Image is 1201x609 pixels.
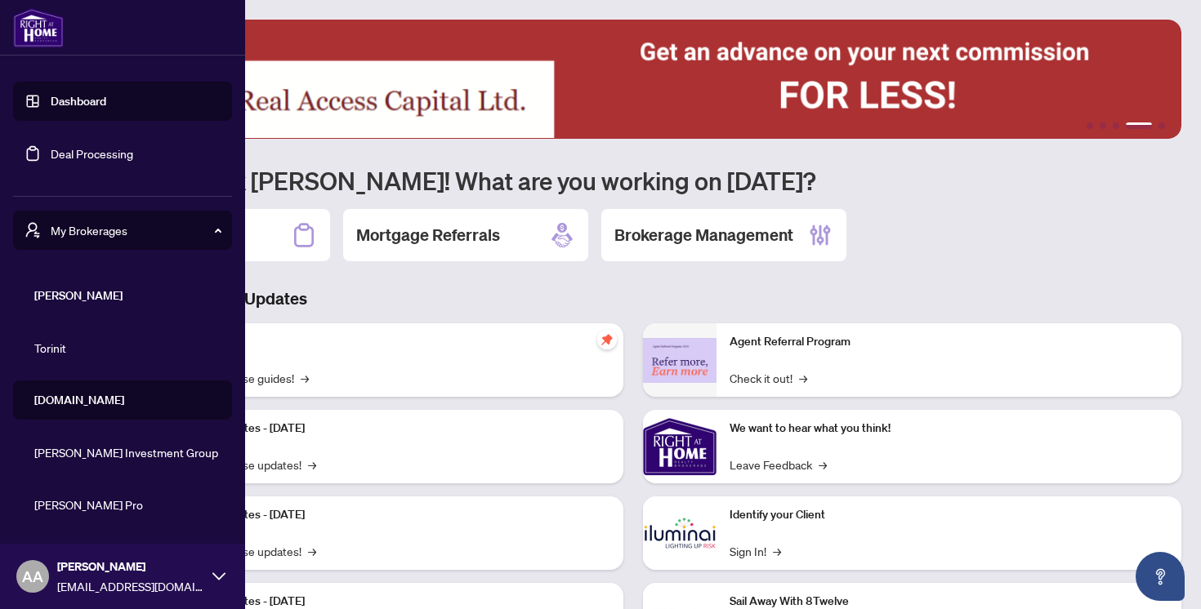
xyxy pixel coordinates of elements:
[1100,122,1106,129] button: 2
[34,391,221,409] span: [DOMAIN_NAME]
[308,542,316,560] span: →
[13,8,64,47] img: logo
[643,338,717,383] img: Agent Referral Program
[57,558,204,576] span: [PERSON_NAME]
[51,146,133,161] a: Deal Processing
[22,565,43,588] span: AA
[1087,122,1093,129] button: 1
[730,542,781,560] a: Sign In!→
[730,420,1168,438] p: We want to hear what you think!
[730,456,827,473] a: Leave Feedback→
[730,506,1168,524] p: Identify your Client
[597,330,617,349] span: pushpin
[643,410,717,483] img: We want to hear what you think!
[34,287,221,304] span: [PERSON_NAME]
[85,287,1181,310] h3: Brokerage & Industry Updates
[1126,122,1152,129] button: 4
[1136,552,1185,601] button: Open asap
[51,221,221,239] span: My Brokerages
[799,369,807,387] span: →
[1113,122,1119,129] button: 3
[85,165,1181,196] h1: Welcome back [PERSON_NAME]! What are you working on [DATE]?
[1159,122,1165,129] button: 5
[85,20,1181,139] img: Slide 3
[730,333,1168,351] p: Agent Referral Program
[819,456,827,473] span: →
[356,224,500,247] h2: Mortgage Referrals
[57,577,204,595] span: [EMAIL_ADDRESS][DOMAIN_NAME]
[34,339,221,357] span: Torinit
[301,369,309,387] span: →
[34,496,221,513] span: [PERSON_NAME] Pro
[614,224,793,247] h2: Brokerage Management
[25,222,41,238] span: user-switch
[34,443,221,461] span: [PERSON_NAME] Investment Group
[643,496,717,570] img: Identify your Client
[773,542,781,560] span: →
[308,456,316,473] span: →
[51,94,106,109] a: Dashboard
[172,506,610,524] p: Platform Updates - [DATE]
[730,369,807,387] a: Check it out!→
[172,333,610,351] p: Self-Help
[172,420,610,438] p: Platform Updates - [DATE]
